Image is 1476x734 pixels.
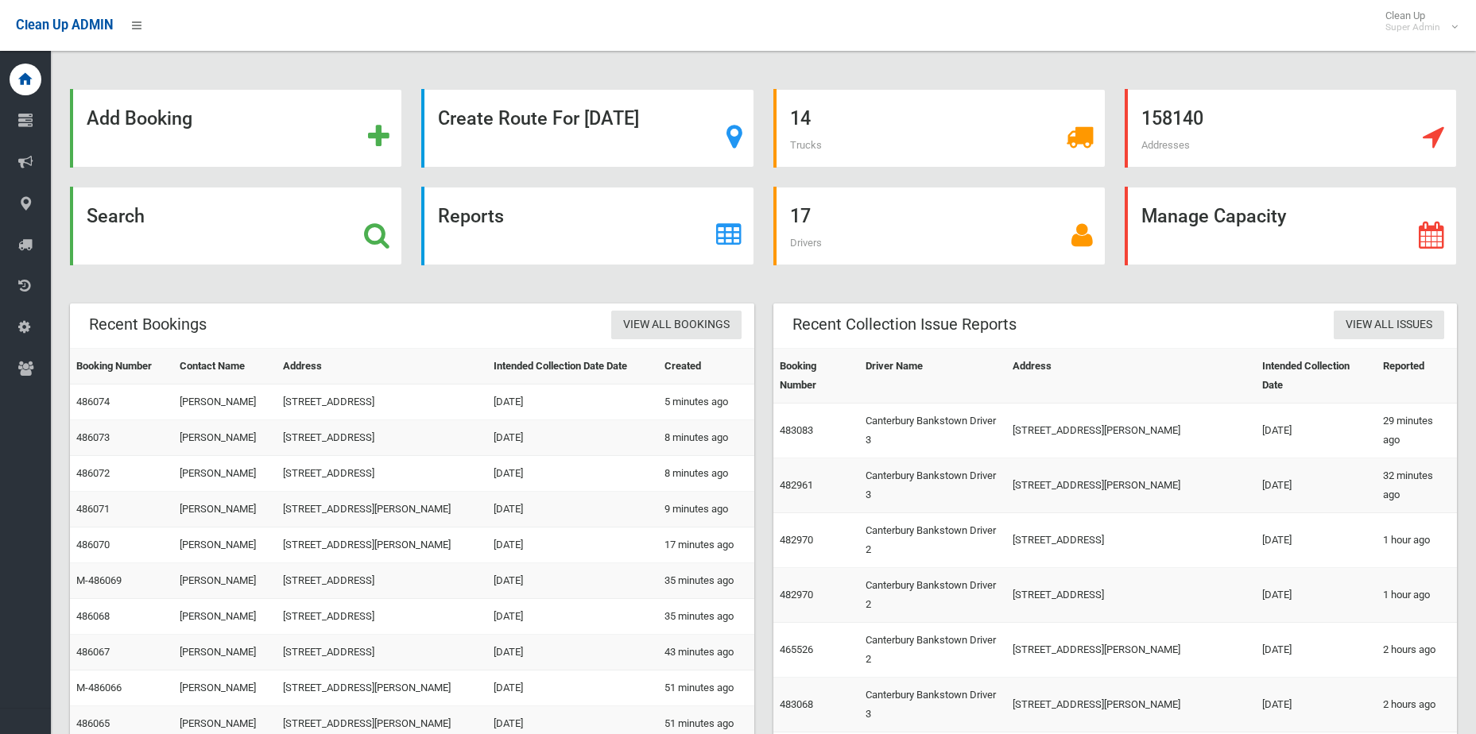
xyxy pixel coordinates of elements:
strong: Search [87,205,145,227]
td: [PERSON_NAME] [173,420,277,456]
td: [DATE] [487,599,658,635]
header: Recent Collection Issue Reports [773,309,1036,340]
td: [STREET_ADDRESS][PERSON_NAME] [1006,458,1256,513]
td: [DATE] [487,635,658,670]
td: Canterbury Bankstown Driver 3 [859,678,1006,732]
a: 17 Drivers [773,187,1106,265]
th: Created [658,349,753,384]
td: [DATE] [487,456,658,492]
span: Clean Up ADMIN [16,17,113,33]
td: [PERSON_NAME] [173,384,277,420]
th: Address [277,349,487,384]
td: [DATE] [487,384,658,420]
span: Trucks [790,139,822,151]
a: Reports [421,187,753,265]
td: [STREET_ADDRESS][PERSON_NAME] [277,670,487,706]
td: [STREET_ADDRESS][PERSON_NAME] [277,492,487,527]
th: Contact Name [173,349,277,384]
td: [DATE] [1256,678,1376,732]
a: 486067 [76,646,110,658]
strong: Add Booking [87,107,192,129]
a: M-486069 [76,574,122,586]
td: [STREET_ADDRESS][PERSON_NAME] [1006,678,1256,732]
td: Canterbury Bankstown Driver 2 [859,568,1006,623]
td: [PERSON_NAME] [173,492,277,527]
strong: 14 [790,107,811,129]
td: 9 minutes ago [658,492,753,527]
td: 43 minutes ago [658,635,753,670]
td: Canterbury Bankstown Driver 2 [859,513,1006,568]
td: [DATE] [1256,513,1376,568]
td: [DATE] [487,420,658,456]
a: 482970 [780,589,813,601]
td: 35 minutes ago [658,599,753,635]
td: [DATE] [487,527,658,563]
td: [STREET_ADDRESS] [1006,568,1256,623]
td: 51 minutes ago [658,670,753,706]
td: [STREET_ADDRESS] [277,599,487,635]
td: [STREET_ADDRESS][PERSON_NAME] [1006,623,1256,678]
span: Drivers [790,237,822,249]
td: [DATE] [1256,623,1376,678]
small: Super Admin [1385,21,1440,33]
a: Manage Capacity [1125,187,1457,265]
td: Canterbury Bankstown Driver 3 [859,458,1006,513]
strong: Manage Capacity [1141,205,1286,227]
th: Booking Number [70,349,173,384]
td: [DATE] [1256,458,1376,513]
td: [STREET_ADDRESS] [277,420,487,456]
a: 486073 [76,431,110,443]
td: [PERSON_NAME] [173,456,277,492]
a: View All Issues [1334,311,1444,340]
td: [STREET_ADDRESS] [1006,513,1256,568]
th: Reported [1377,349,1457,404]
td: 17 minutes ago [658,527,753,563]
a: 483083 [780,424,813,436]
a: 486074 [76,396,110,408]
strong: Reports [438,205,504,227]
td: [PERSON_NAME] [173,599,277,635]
td: [DATE] [487,563,658,599]
td: [STREET_ADDRESS] [277,456,487,492]
a: View All Bookings [611,311,742,340]
strong: 17 [790,205,811,227]
td: [DATE] [1256,404,1376,458]
td: 5 minutes ago [658,384,753,420]
td: 32 minutes ago [1377,458,1457,513]
td: [STREET_ADDRESS][PERSON_NAME] [1006,404,1256,458]
td: 1 hour ago [1377,568,1457,623]
a: 482970 [780,534,813,546]
th: Driver Name [859,349,1006,404]
td: Canterbury Bankstown Driver 3 [859,404,1006,458]
th: Address [1006,349,1256,404]
td: [STREET_ADDRESS] [277,563,487,599]
span: Addresses [1141,139,1190,151]
th: Intended Collection Date [1256,349,1376,404]
a: Create Route For [DATE] [421,89,753,168]
a: 486071 [76,503,110,515]
a: 486070 [76,539,110,550]
header: Recent Bookings [70,309,226,340]
td: [STREET_ADDRESS] [277,384,487,420]
td: 29 minutes ago [1377,404,1457,458]
span: Clean Up [1377,10,1456,33]
a: 486072 [76,467,110,479]
td: 8 minutes ago [658,456,753,492]
a: 158140 Addresses [1125,89,1457,168]
a: Search [70,187,402,265]
td: 1 hour ago [1377,513,1457,568]
td: [PERSON_NAME] [173,670,277,706]
td: 8 minutes ago [658,420,753,456]
td: [STREET_ADDRESS][PERSON_NAME] [277,527,487,563]
strong: Create Route For [DATE] [438,107,639,129]
td: [DATE] [487,670,658,706]
td: [DATE] [487,492,658,527]
td: 2 hours ago [1377,678,1457,732]
a: M-486066 [76,682,122,693]
a: 483068 [780,698,813,710]
td: 35 minutes ago [658,563,753,599]
a: Add Booking [70,89,402,168]
th: Booking Number [773,349,860,404]
strong: 158140 [1141,107,1203,129]
td: [STREET_ADDRESS] [277,635,487,670]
